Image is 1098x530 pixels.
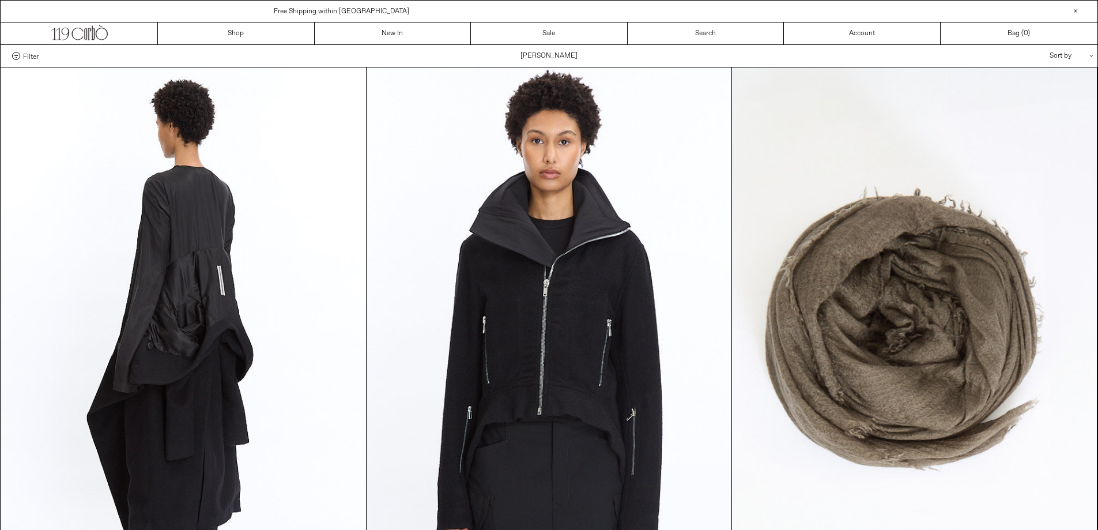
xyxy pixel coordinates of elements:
a: Bag () [941,22,1097,44]
a: Account [784,22,941,44]
span: Filter [23,52,39,60]
span: 0 [1024,29,1028,38]
div: Sort by [982,45,1086,67]
a: New In [315,22,471,44]
a: Free Shipping within [GEOGRAPHIC_DATA] [274,7,409,16]
span: ) [1024,28,1030,39]
a: Sale [471,22,628,44]
a: Search [628,22,784,44]
a: Shop [158,22,315,44]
